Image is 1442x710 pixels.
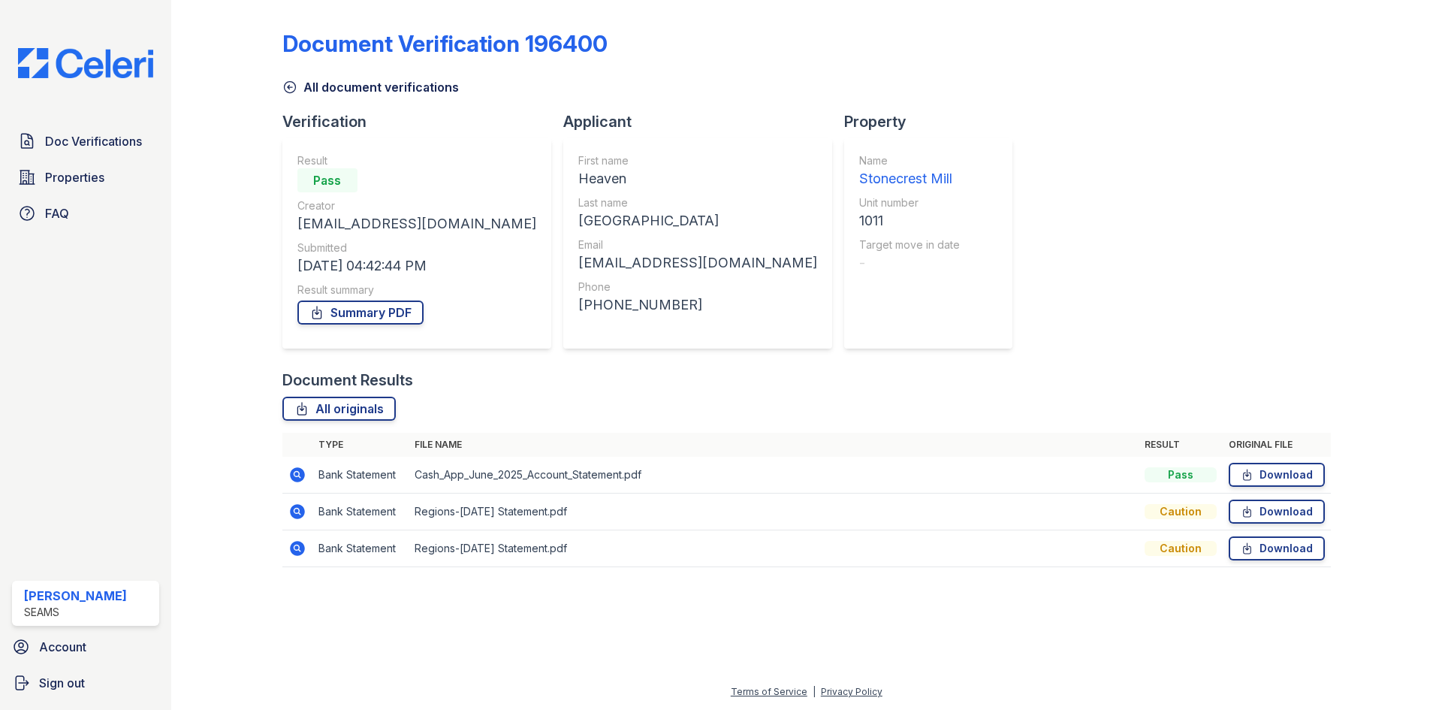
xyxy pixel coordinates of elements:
[578,252,817,273] div: [EMAIL_ADDRESS][DOMAIN_NAME]
[312,530,409,567] td: Bank Statement
[39,638,86,656] span: Account
[1145,541,1217,556] div: Caution
[821,686,882,697] a: Privacy Policy
[312,433,409,457] th: Type
[45,168,104,186] span: Properties
[282,30,608,57] div: Document Verification 196400
[297,198,536,213] div: Creator
[282,111,563,132] div: Verification
[578,210,817,231] div: [GEOGRAPHIC_DATA]
[578,279,817,295] div: Phone
[1229,500,1325,524] a: Download
[297,240,536,255] div: Submitted
[409,530,1139,567] td: Regions-[DATE] Statement.pdf
[1139,433,1223,457] th: Result
[409,457,1139,494] td: Cash_App_June_2025_Account_Statement.pdf
[297,213,536,234] div: [EMAIL_ADDRESS][DOMAIN_NAME]
[297,301,424,325] a: Summary PDF
[409,433,1139,457] th: File name
[12,126,159,156] a: Doc Verifications
[45,204,69,222] span: FAQ
[12,162,159,192] a: Properties
[297,168,357,192] div: Pass
[578,168,817,189] div: Heaven
[1223,433,1331,457] th: Original file
[813,686,816,697] div: |
[578,195,817,210] div: Last name
[6,668,165,698] a: Sign out
[844,111,1024,132] div: Property
[6,48,165,78] img: CE_Logo_Blue-a8612792a0a2168367f1c8372b55b34899dd931a85d93a1a3d3e32e68fde9ad4.png
[45,132,142,150] span: Doc Verifications
[282,78,459,96] a: All document verifications
[297,282,536,298] div: Result summary
[1229,536,1325,560] a: Download
[312,457,409,494] td: Bank Statement
[859,237,960,252] div: Target move in date
[859,153,960,189] a: Name Stonecrest Mill
[297,153,536,168] div: Result
[12,198,159,228] a: FAQ
[6,632,165,662] a: Account
[859,153,960,168] div: Name
[578,153,817,168] div: First name
[859,210,960,231] div: 1011
[409,494,1139,530] td: Regions-[DATE] Statement.pdf
[563,111,844,132] div: Applicant
[578,237,817,252] div: Email
[578,295,817,316] div: [PHONE_NUMBER]
[24,605,127,620] div: SEAMS
[731,686,807,697] a: Terms of Service
[1145,504,1217,519] div: Caution
[282,397,396,421] a: All originals
[859,195,960,210] div: Unit number
[39,674,85,692] span: Sign out
[297,255,536,276] div: [DATE] 04:42:44 PM
[1229,463,1325,487] a: Download
[312,494,409,530] td: Bank Statement
[859,252,960,273] div: -
[24,587,127,605] div: [PERSON_NAME]
[859,168,960,189] div: Stonecrest Mill
[282,370,413,391] div: Document Results
[1145,467,1217,482] div: Pass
